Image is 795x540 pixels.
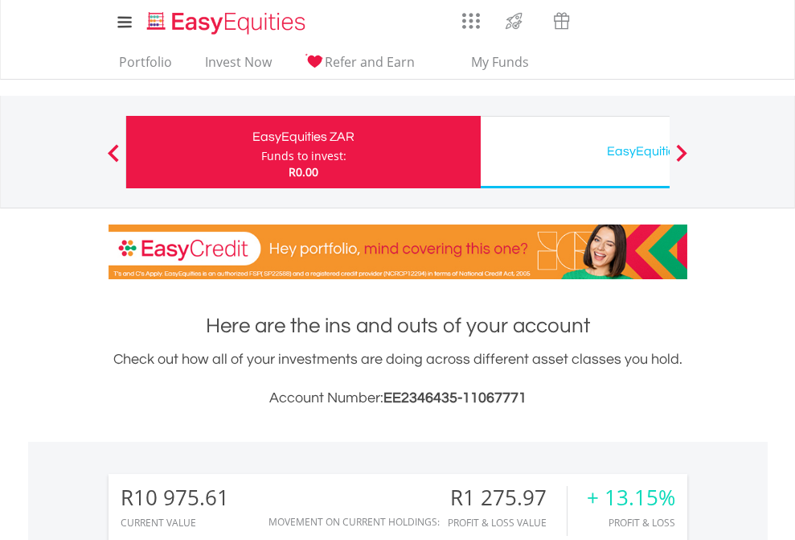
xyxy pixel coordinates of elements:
div: R10 975.61 [121,486,229,509]
span: My Funds [448,52,553,72]
a: Refer and Earn [298,54,421,79]
a: Vouchers [538,4,585,34]
div: + 13.15% [587,486,675,509]
a: Portfolio [113,54,178,79]
button: Next [666,152,698,168]
img: grid-menu-icon.svg [462,12,480,30]
img: vouchers-v2.svg [548,8,575,34]
span: R0.00 [289,164,318,179]
h1: Here are the ins and outs of your account [109,311,687,340]
div: Movement on Current Holdings: [268,517,440,527]
a: Invest Now [199,54,278,79]
div: Profit & Loss Value [448,517,567,528]
span: EE2346435-11067771 [383,390,527,406]
div: EasyEquities ZAR [136,126,471,148]
div: Profit & Loss [587,517,675,528]
a: My Profile [667,4,708,39]
img: EasyEquities_Logo.png [144,10,312,36]
div: Funds to invest: [261,148,346,164]
span: Refer and Earn [325,53,415,71]
div: Check out how all of your investments are doing across different asset classes you hold. [109,348,687,410]
div: CURRENT VALUE [121,517,229,528]
a: AppsGrid [452,4,490,30]
img: thrive-v2.svg [501,8,527,34]
img: EasyCredit Promotion Banner [109,225,687,279]
div: R1 275.97 [448,486,567,509]
a: Home page [141,4,312,36]
button: Previous [97,152,129,168]
h3: Account Number: [109,387,687,410]
a: FAQ's and Support [626,4,667,36]
a: Notifications [585,4,626,36]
